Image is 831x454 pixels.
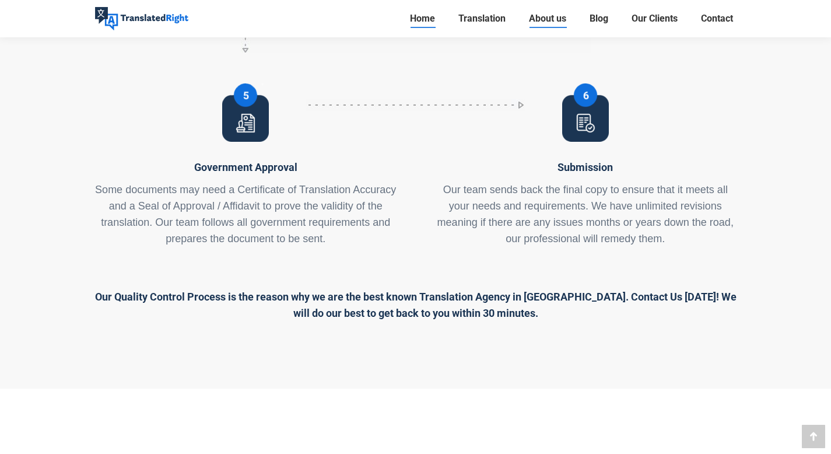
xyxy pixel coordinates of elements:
[590,13,608,25] span: Blog
[95,291,737,319] strong: Our Quality Control Process is the reason why we are the best known Translation Agency in [GEOGRA...
[434,181,737,247] p: Our team sends back the final copy to ensure that it meets all your needs and requirements. We ha...
[586,11,612,27] a: Blog
[697,11,737,27] a: Contact
[525,11,570,27] a: About us
[434,159,737,176] h5: Submission
[95,159,397,176] h5: Government Approval
[406,11,439,27] a: Home
[529,13,566,25] span: About us
[410,13,435,25] span: Home
[95,181,397,247] p: Some documents may need a Certificate of Translation Accuracy and a Seal of Approval / Affidavit ...
[628,11,681,27] a: Our Clients
[458,13,506,25] span: Translation
[632,13,678,25] span: Our Clients
[95,7,188,30] img: Translated Right
[455,11,509,27] a: Translation
[701,13,733,25] span: Contact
